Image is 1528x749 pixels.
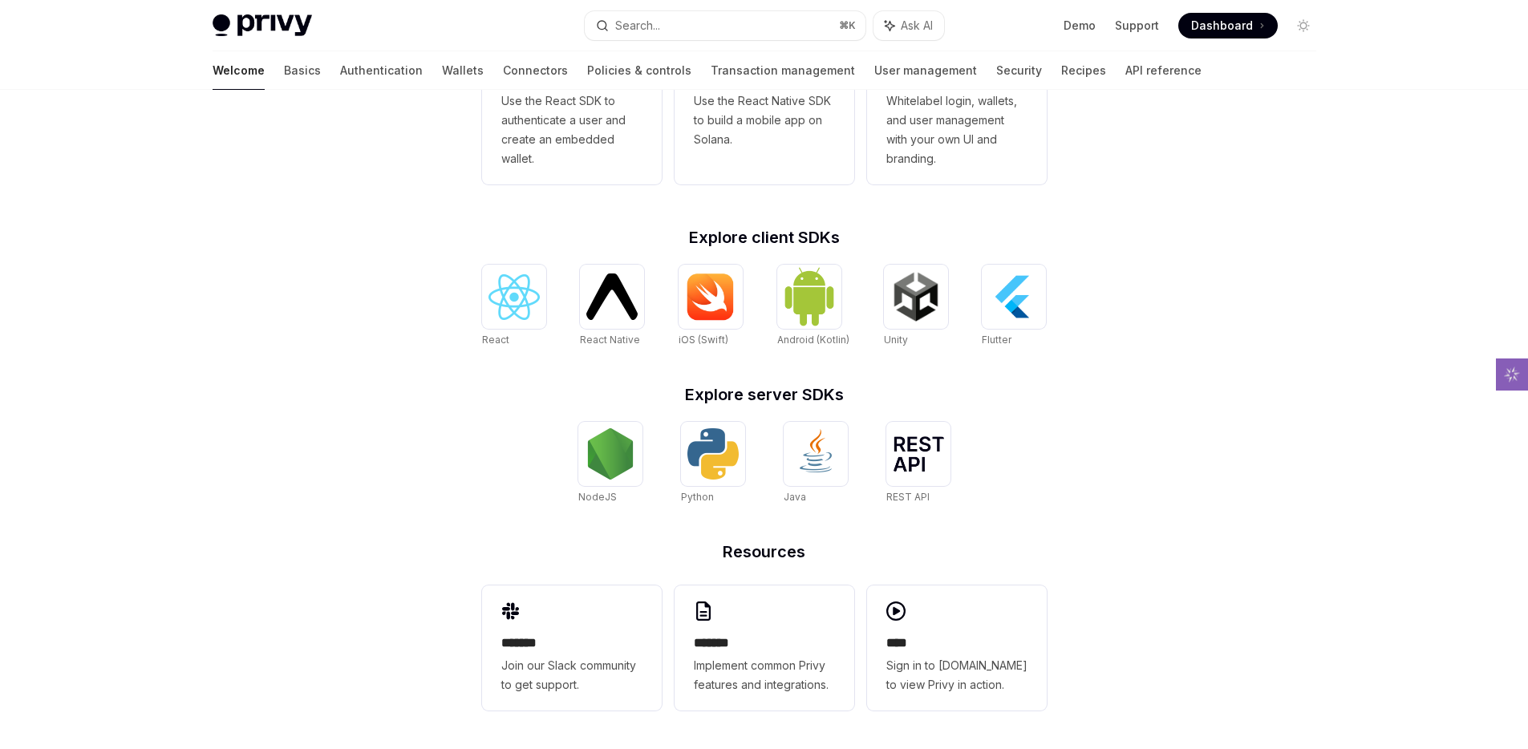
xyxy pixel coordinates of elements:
[580,334,640,346] span: React Native
[1291,13,1316,38] button: Toggle dark mode
[886,656,1027,694] span: Sign in to [DOMAIN_NAME] to view Privy in action.
[501,656,642,694] span: Join our Slack community to get support.
[681,491,714,503] span: Python
[585,11,865,40] button: Search...⌘K
[679,265,743,348] a: iOS (Swift)iOS (Swift)
[501,91,642,168] span: Use the React SDK to authenticate a user and create an embedded wallet.
[687,428,739,480] img: Python
[340,51,423,90] a: Authentication
[777,265,849,348] a: Android (Kotlin)Android (Kotlin)
[784,491,806,503] span: Java
[867,585,1047,711] a: ****Sign in to [DOMAIN_NAME] to view Privy in action.
[874,51,977,90] a: User management
[213,51,265,90] a: Welcome
[578,422,642,505] a: NodeJSNodeJS
[982,334,1011,346] span: Flutter
[893,436,944,472] img: REST API
[886,91,1027,168] span: Whitelabel login, wallets, and user management with your own UI and branding.
[213,14,312,37] img: light logo
[884,334,908,346] span: Unity
[681,422,745,505] a: PythonPython
[679,334,728,346] span: iOS (Swift)
[1191,18,1253,34] span: Dashboard
[784,266,835,326] img: Android (Kotlin)
[580,265,644,348] a: React NativeReact Native
[777,334,849,346] span: Android (Kotlin)
[694,656,835,694] span: Implement common Privy features and integrations.
[884,265,948,348] a: UnityUnity
[587,51,691,90] a: Policies & controls
[482,544,1047,560] h2: Resources
[886,422,950,505] a: REST APIREST API
[901,18,933,34] span: Ask AI
[675,585,854,711] a: **** **Implement common Privy features and integrations.
[711,51,855,90] a: Transaction management
[890,271,942,322] img: Unity
[482,229,1047,245] h2: Explore client SDKs
[839,19,856,32] span: ⌘ K
[503,51,568,90] a: Connectors
[1125,51,1202,90] a: API reference
[1178,13,1278,38] a: Dashboard
[284,51,321,90] a: Basics
[694,91,835,149] span: Use the React Native SDK to build a mobile app on Solana.
[988,271,1040,322] img: Flutter
[482,334,509,346] span: React
[685,273,736,321] img: iOS (Swift)
[873,11,944,40] button: Ask AI
[586,273,638,319] img: React Native
[578,491,617,503] span: NodeJS
[488,274,540,320] img: React
[982,265,1046,348] a: FlutterFlutter
[790,428,841,480] img: Java
[996,51,1042,90] a: Security
[1061,51,1106,90] a: Recipes
[482,387,1047,403] h2: Explore server SDKs
[675,21,854,184] a: **** **** **** ***Use the React Native SDK to build a mobile app on Solana.
[482,265,546,348] a: ReactReact
[784,422,848,505] a: JavaJava
[442,51,484,90] a: Wallets
[867,21,1047,184] a: **** *****Whitelabel login, wallets, and user management with your own UI and branding.
[615,16,660,35] div: Search...
[585,428,636,480] img: NodeJS
[886,491,930,503] span: REST API
[1115,18,1159,34] a: Support
[1064,18,1096,34] a: Demo
[482,585,662,711] a: **** **Join our Slack community to get support.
